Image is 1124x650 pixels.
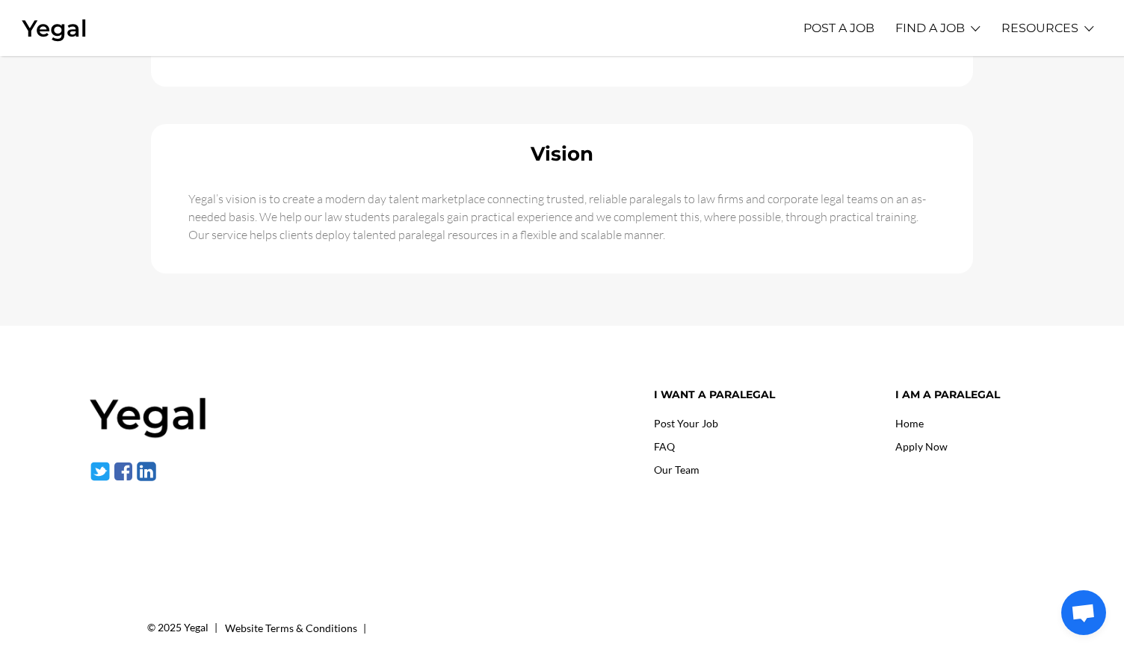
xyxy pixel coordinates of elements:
[803,7,874,49] a: POST A JOB
[895,389,1034,401] h4: I am a paralegal
[225,622,357,634] a: Website Terms & Conditions
[654,440,675,453] a: FAQ
[1061,590,1106,635] div: Open chat
[113,461,134,482] img: facebook-1.svg
[147,618,217,637] div: © 2025 Yegal
[531,142,593,166] b: Vision
[654,417,718,430] a: Post Your Job
[895,417,924,430] a: Home
[1001,7,1078,49] a: RESOURCES
[895,440,948,453] a: Apply Now
[654,389,873,401] h4: I want a paralegal
[136,461,157,482] img: linkedin-1.svg
[90,461,111,482] img: twitter-1.svg
[895,7,965,49] a: FIND A JOB
[654,463,700,476] a: Our Team
[158,190,966,266] div: Yegal’s vision is to create a modern day talent marketplace connecting trusted, reliable paralega...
